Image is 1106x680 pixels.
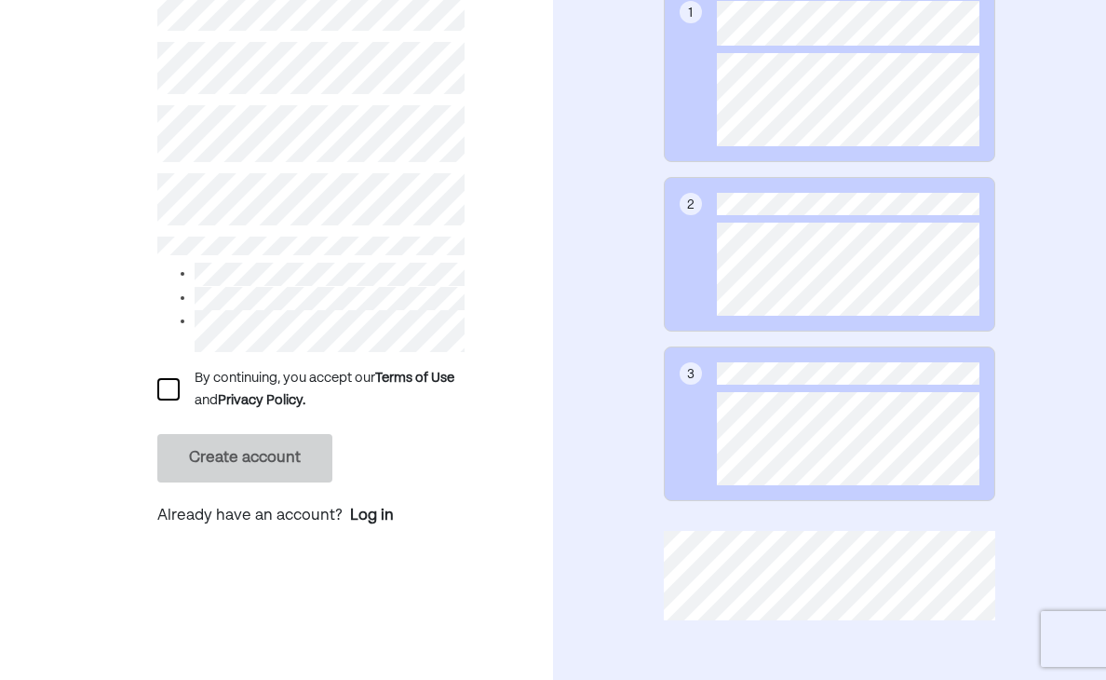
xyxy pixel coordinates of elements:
[157,434,332,483] button: Create account
[687,195,695,215] div: 2
[157,505,465,529] p: Already have an account?
[195,367,465,412] div: By continuing, you accept our and
[375,367,454,389] div: Terms of Use
[350,505,394,527] a: Log in
[218,389,305,412] div: Privacy Policy.
[688,3,693,23] div: 1
[687,364,695,385] div: 3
